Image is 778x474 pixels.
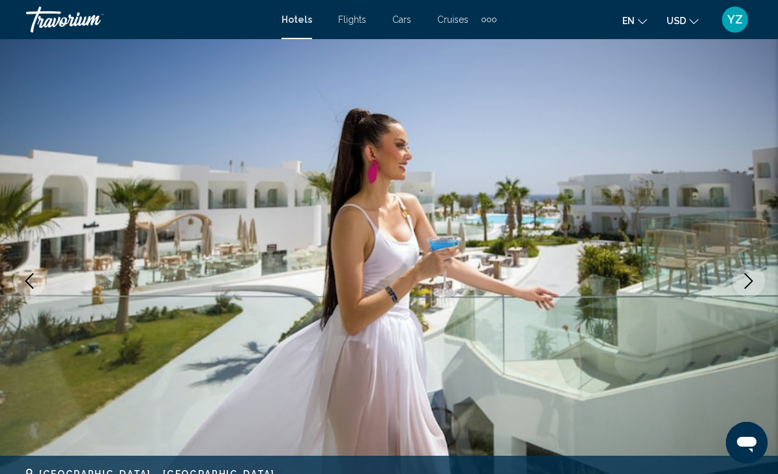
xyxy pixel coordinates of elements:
[13,265,46,297] button: Previous image
[338,14,366,25] a: Flights
[726,422,768,464] iframe: Кнопка запуска окна обмена сообщениями
[437,14,468,25] a: Cruises
[727,13,743,26] span: YZ
[622,11,647,30] button: Change language
[732,265,765,297] button: Next image
[26,7,268,33] a: Travorium
[482,9,497,30] button: Extra navigation items
[622,16,635,26] span: en
[718,6,752,33] button: User Menu
[667,11,699,30] button: Change currency
[281,14,312,25] a: Hotels
[667,16,686,26] span: USD
[392,14,411,25] a: Cars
